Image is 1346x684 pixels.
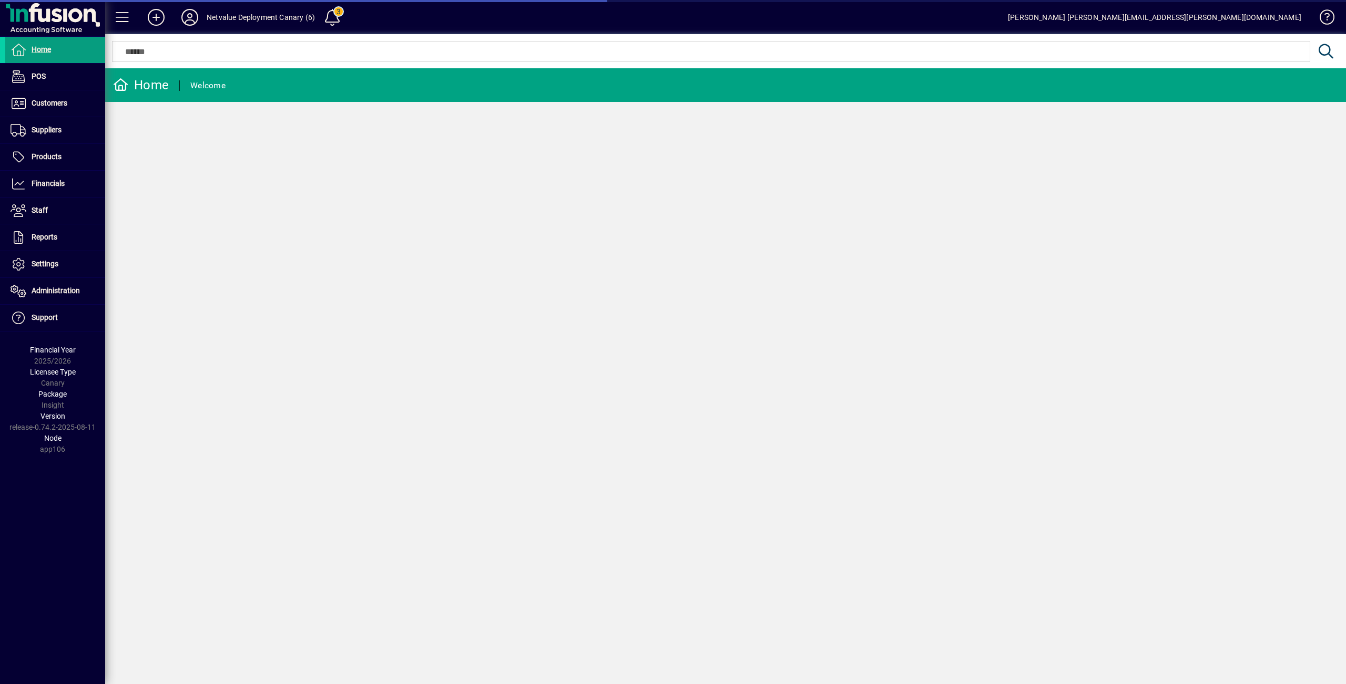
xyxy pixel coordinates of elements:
[5,198,105,224] a: Staff
[30,346,76,354] span: Financial Year
[139,8,173,27] button: Add
[44,434,62,442] span: Node
[32,45,51,54] span: Home
[5,64,105,90] a: POS
[32,179,65,188] span: Financials
[5,171,105,197] a: Financials
[113,77,169,94] div: Home
[40,412,65,420] span: Version
[5,251,105,277] a: Settings
[5,224,105,251] a: Reports
[38,390,67,398] span: Package
[5,305,105,331] a: Support
[32,233,57,241] span: Reports
[32,286,80,295] span: Administration
[190,77,226,94] div: Welcome
[32,152,62,161] span: Products
[32,206,48,214] span: Staff
[32,126,62,134] span: Suppliers
[32,260,58,268] span: Settings
[5,278,105,304] a: Administration
[1312,2,1333,36] a: Knowledge Base
[32,99,67,107] span: Customers
[30,368,76,376] span: Licensee Type
[207,9,315,26] div: Netvalue Deployment Canary (6)
[32,313,58,322] span: Support
[5,90,105,117] a: Customers
[5,117,105,143] a: Suppliers
[173,8,207,27] button: Profile
[1008,9,1301,26] div: [PERSON_NAME] [PERSON_NAME][EMAIL_ADDRESS][PERSON_NAME][DOMAIN_NAME]
[32,72,46,80] span: POS
[5,144,105,170] a: Products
